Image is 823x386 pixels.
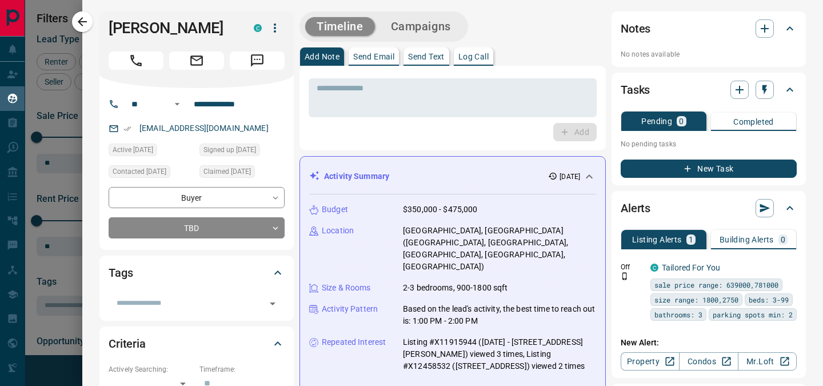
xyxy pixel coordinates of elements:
[641,117,672,125] p: Pending
[109,19,237,37] h1: [PERSON_NAME]
[403,282,508,294] p: 2-3 bedrooms, 900-1800 sqft
[621,49,797,59] p: No notes available
[560,172,580,182] p: [DATE]
[621,199,650,217] h2: Alerts
[109,51,163,70] span: Call
[738,352,797,371] a: Mr.Loft
[203,144,256,156] span: Signed up [DATE]
[170,97,184,111] button: Open
[139,124,269,133] a: [EMAIL_ADDRESS][DOMAIN_NAME]
[109,330,285,357] div: Criteria
[679,117,684,125] p: 0
[113,144,153,156] span: Active [DATE]
[199,144,285,160] div: Wed May 04 2022
[662,263,720,272] a: Tailored For You
[654,294,738,305] span: size range: 1800,2750
[322,336,386,348] p: Repeated Interest
[621,76,797,104] div: Tasks
[109,264,133,282] h2: Tags
[621,19,650,38] h2: Notes
[781,236,785,244] p: 0
[621,81,650,99] h2: Tasks
[689,236,693,244] p: 1
[109,364,194,375] p: Actively Searching:
[403,204,478,216] p: $350,000 - $475,000
[109,335,146,353] h2: Criteria
[199,165,285,181] div: Tue Oct 14 2025
[458,53,489,61] p: Log Call
[203,166,251,177] span: Claimed [DATE]
[733,118,774,126] p: Completed
[713,309,793,320] span: parking spots min: 2
[322,303,378,315] p: Activity Pattern
[254,24,262,32] div: condos.ca
[403,303,596,327] p: Based on the lead's activity, the best time to reach out is: 1:00 PM - 2:00 PM
[654,279,778,291] span: sale price range: 639000,781000
[654,309,702,320] span: bathrooms: 3
[403,225,596,273] p: [GEOGRAPHIC_DATA], [GEOGRAPHIC_DATA] ([GEOGRAPHIC_DATA], [GEOGRAPHIC_DATA], [GEOGRAPHIC_DATA], [G...
[632,236,682,244] p: Listing Alerts
[621,194,797,222] div: Alerts
[109,259,285,286] div: Tags
[749,294,789,305] span: beds: 3-99
[408,53,445,61] p: Send Text
[309,166,596,187] div: Activity Summary[DATE]
[109,165,194,181] div: Tue Oct 14 2025
[679,352,738,371] a: Condos
[322,282,371,294] p: Size & Rooms
[621,160,797,178] button: New Task
[621,262,644,272] p: Off
[650,264,658,272] div: condos.ca
[621,352,680,371] a: Property
[169,51,224,70] span: Email
[720,236,774,244] p: Building Alerts
[322,204,348,216] p: Budget
[322,225,354,237] p: Location
[109,144,194,160] div: Mon Oct 13 2025
[109,217,285,238] div: TBD
[353,53,394,61] p: Send Email
[123,125,131,133] svg: Email Verified
[403,336,596,372] p: Listing #X11915944 ([DATE] - [STREET_ADDRESS][PERSON_NAME]) viewed 3 times, Listing #X12458532 ([...
[109,187,285,208] div: Buyer
[621,15,797,42] div: Notes
[305,17,375,36] button: Timeline
[265,296,281,312] button: Open
[230,51,285,70] span: Message
[199,364,285,375] p: Timeframe:
[621,136,797,153] p: No pending tasks
[324,170,389,182] p: Activity Summary
[621,337,797,349] p: New Alert:
[113,166,166,177] span: Contacted [DATE]
[621,272,629,280] svg: Push Notification Only
[305,53,339,61] p: Add Note
[379,17,462,36] button: Campaigns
